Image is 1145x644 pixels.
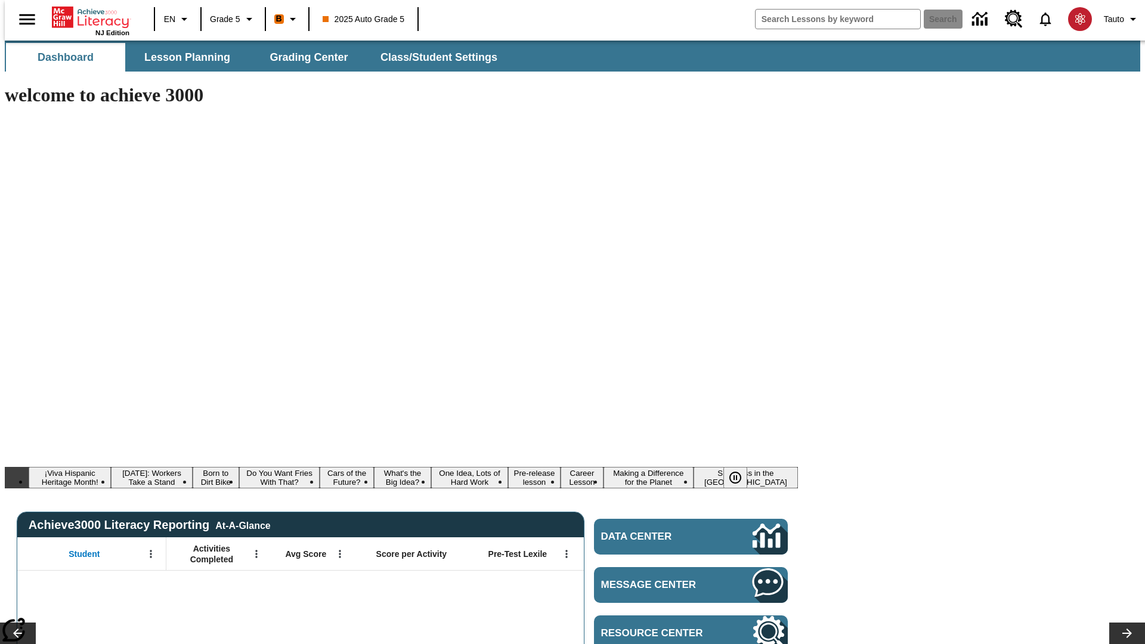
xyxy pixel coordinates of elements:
[488,549,547,559] span: Pre-Test Lexile
[95,29,129,36] span: NJ Edition
[1109,623,1145,644] button: Lesson carousel, Next
[249,43,369,72] button: Grading Center
[1099,8,1145,30] button: Profile/Settings
[52,5,129,29] a: Home
[998,3,1030,35] a: Resource Center, Will open in new tab
[604,467,694,488] button: Slide 10 Making a Difference for the Planet
[5,41,1140,72] div: SubNavbar
[144,51,230,64] span: Lesson Planning
[159,8,197,30] button: Language: EN, Select a language
[52,4,129,36] div: Home
[215,518,270,531] div: At-A-Glance
[247,545,265,563] button: Open Menu
[594,567,788,603] a: Message Center
[38,51,94,64] span: Dashboard
[1068,7,1092,31] img: avatar image
[601,627,717,639] span: Resource Center
[6,43,125,72] button: Dashboard
[508,467,561,488] button: Slide 8 Pre-release lesson
[376,549,447,559] span: Score per Activity
[1104,13,1124,26] span: Tauto
[69,549,100,559] span: Student
[723,467,759,488] div: Pause
[1061,4,1099,35] button: Select a new avatar
[210,13,240,26] span: Grade 5
[205,8,261,30] button: Grade: Grade 5, Select a grade
[128,43,247,72] button: Lesson Planning
[561,467,604,488] button: Slide 9 Career Lesson
[558,545,575,563] button: Open Menu
[594,519,788,555] a: Data Center
[270,51,348,64] span: Grading Center
[29,467,111,488] button: Slide 1 ¡Viva Hispanic Heritage Month!
[111,467,192,488] button: Slide 2 Labor Day: Workers Take a Stand
[239,467,320,488] button: Slide 4 Do You Want Fries With That?
[431,467,508,488] button: Slide 7 One Idea, Lots of Hard Work
[694,467,798,488] button: Slide 11 Sleepless in the Animal Kingdom
[374,467,431,488] button: Slide 6 What's the Big Idea?
[371,43,507,72] button: Class/Student Settings
[601,531,713,543] span: Data Center
[142,545,160,563] button: Open Menu
[10,2,45,37] button: Open side menu
[172,543,251,565] span: Activities Completed
[601,579,717,591] span: Message Center
[331,545,349,563] button: Open Menu
[965,3,998,36] a: Data Center
[276,11,282,26] span: B
[5,84,798,106] h1: welcome to achieve 3000
[323,13,405,26] span: 2025 Auto Grade 5
[1030,4,1061,35] a: Notifications
[320,467,374,488] button: Slide 5 Cars of the Future?
[29,518,271,532] span: Achieve3000 Literacy Reporting
[193,467,239,488] button: Slide 3 Born to Dirt Bike
[380,51,497,64] span: Class/Student Settings
[5,43,508,72] div: SubNavbar
[756,10,920,29] input: search field
[270,8,305,30] button: Boost Class color is orange. Change class color
[164,13,175,26] span: EN
[285,549,326,559] span: Avg Score
[723,467,747,488] button: Pause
